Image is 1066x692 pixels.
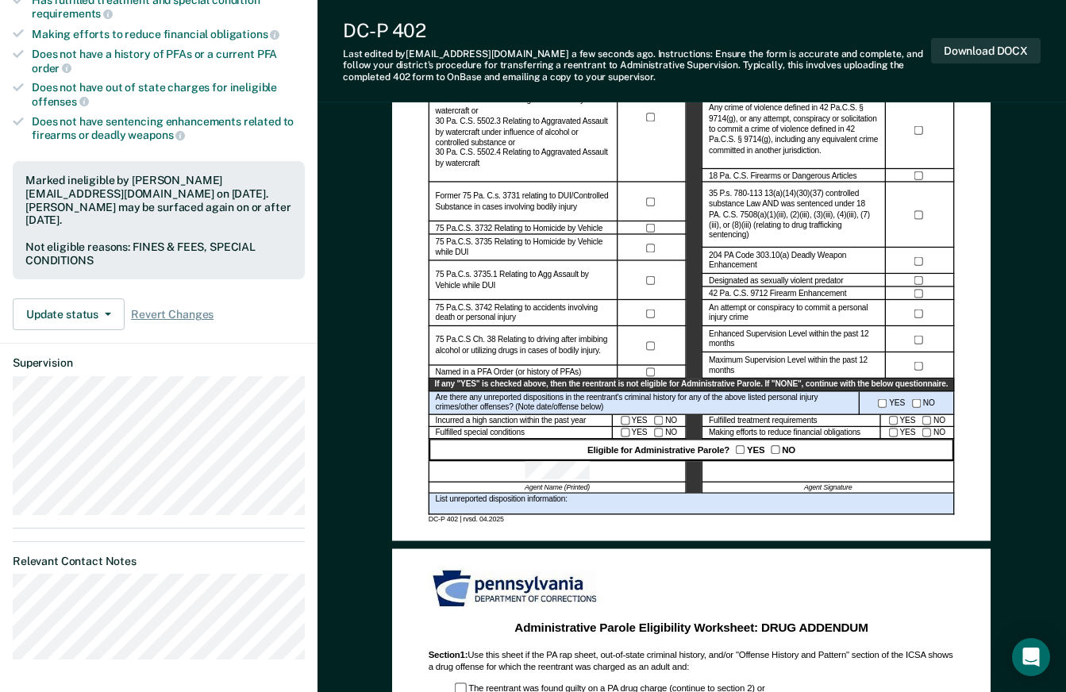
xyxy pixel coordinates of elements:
span: obligations [210,28,279,40]
div: Use this sheet if the PA rap sheet, out-of-state criminal history, and/or "Offense History and Pa... [429,649,955,673]
div: DC-P 402 | rvsd. 04.2025 [429,515,955,525]
span: weapons [128,129,185,141]
div: Marked ineligible by [PERSON_NAME][EMAIL_ADDRESS][DOMAIN_NAME] on [DATE]. [PERSON_NAME] may be su... [25,174,292,227]
div: List unreported disposition information: [429,494,955,515]
div: Does not have out of state charges for ineligible [32,81,305,108]
div: Fulfilled treatment requirements [702,414,881,427]
label: 30 Pa. C.S. 5502.1 Relating to Homicide by watercraft under influence of alcohol or controlled su... [436,64,611,169]
label: Designated as sexually violent predator [709,275,843,286]
div: Making efforts to reduce financial [32,27,305,41]
div: Eligible for Administrative Parole? YES NO [429,440,955,461]
label: 75 Pa.C.S. 3742 Relating to accidents involving death or personal injury [436,303,611,324]
label: 18 Pa. C.S. Firearms or Dangerous Articles [709,171,856,181]
div: Making efforts to reduce financial obligations [702,427,881,440]
label: 75 Pa.C.S Ch. 38 Relating to driving after imbibing alcohol or utilizing drugs in cases of bodily... [436,336,611,356]
label: Named in a PFA Order (or history of PFAs) [436,367,582,378]
label: 75 Pa.C.s. 3735.1 Relating to Agg Assault by Vehicle while DUI [436,271,611,291]
button: Update status [13,298,125,330]
div: Are there any unreported dispositions in the reentrant's criminal history for any of the above li... [429,391,860,414]
label: 75 Pa.C.S. 3732 Relating to Homicide by Vehicle [436,223,603,233]
div: YES NO [881,414,955,427]
span: Revert Changes [131,308,214,321]
div: Agent Signature [702,482,955,494]
dt: Supervision [13,356,305,370]
span: requirements [32,7,113,20]
dt: Relevant Contact Notes [13,555,305,568]
div: YES NO [613,427,687,440]
label: 204 PA Code 303.10(a) Deadly Weapon Enhancement [709,251,879,271]
span: a few seconds ago [571,48,653,60]
label: Any crime of violence defined in 42 Pa.C.S. § 9714(g), or any attempt, conspiracy or solicitation... [709,104,879,156]
label: Maximum Supervision Level within the past 12 months [709,356,879,376]
div: Agent Name (Printed) [429,482,687,494]
div: Incurred a high sanction within the past year [429,414,613,427]
div: Fulfilled special conditions [429,427,613,440]
label: 35 P.s. 780-113 13(a)(14)(30)(37) controlled substance Law AND was sentenced under 18 PA. C.S. 75... [709,189,879,241]
b: Section 1 : [429,649,468,659]
label: Former 75 Pa. C.s. 3731 relating to DUI/Controlled Substance in cases involving bodily injury [436,191,611,212]
div: Does not have a history of PFAs or a current PFA order [32,48,305,75]
div: If any "YES" is checked above, then the reentrant is not eligible for Administrative Parole. If "... [429,379,955,392]
div: YES NO [613,414,687,427]
label: 42 Pa. C.S. 9712 Firearm Enhancement [709,289,846,299]
img: PDOC Logo [429,567,605,611]
div: YES NO [860,391,954,414]
span: offenses [32,95,89,108]
div: DC-P 402 [343,19,931,42]
label: Enhanced Supervision Level within the past 12 months [709,329,879,350]
div: Does not have sentencing enhancements related to firearms or deadly [32,115,305,142]
div: YES NO [881,427,955,440]
label: 75 Pa.C.S. 3735 Relating to Homicide by Vehicle while DUI [436,237,611,258]
label: An attempt or conspiracy to commit a personal injury crime [709,303,879,324]
div: Not eligible reasons: FINES & FEES, SPECIAL CONDITIONS [25,240,292,267]
div: Open Intercom Messenger [1012,638,1050,676]
button: Download DOCX [931,38,1041,64]
div: Last edited by [EMAIL_ADDRESS][DOMAIN_NAME] . Instructions: Ensure the form is accurate and compl... [343,48,931,83]
div: Administrative Parole Eligibility Worksheet: DRUG ADDENDUM [437,620,946,636]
